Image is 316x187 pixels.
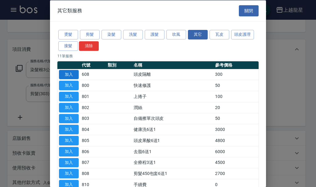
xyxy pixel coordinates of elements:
button: 加入 [59,147,79,156]
td: 自備擦單次頭皮 [132,113,214,124]
td: 100 [214,91,259,102]
td: 50 [214,113,259,124]
button: 加入 [59,114,79,123]
button: 其它 [188,30,208,39]
button: 護髮 [145,30,164,39]
td: 50 [214,80,259,91]
td: 803 [80,113,106,124]
button: 加入 [59,158,79,167]
td: 健康洗6送1 [132,124,214,135]
td: 剪髮450包套6送1 [132,168,214,179]
td: 全療程3送1 [132,157,214,168]
button: 染髮 [102,30,121,39]
th: 名稱 [132,61,214,69]
td: 4500 [214,157,259,168]
button: 接髮 [58,41,78,51]
button: 吹風 [166,30,186,39]
th: 代號 [80,61,106,69]
span: 其它類服務 [57,7,82,14]
button: 頭皮護理 [231,30,254,39]
td: 300 [214,69,259,80]
button: 加入 [59,169,79,178]
button: 瓦皮 [210,30,229,39]
td: 807 [80,157,106,168]
th: 參考價格 [214,61,259,69]
td: 808 [80,168,106,179]
td: 潤絲 [132,102,214,113]
p: 11 筆服務 [57,53,259,59]
td: 頭皮果酸6送1 [132,135,214,146]
button: 清除 [79,41,99,51]
td: 去脂6送1 [132,146,214,157]
td: 4800 [214,135,259,146]
button: 加入 [59,125,79,134]
td: 2700 [214,168,259,179]
td: 805 [80,135,106,146]
button: 加入 [59,70,79,79]
button: 洗髮 [123,30,143,39]
td: 804 [80,124,106,135]
button: 加入 [59,136,79,145]
th: 類別 [106,61,132,69]
td: 800 [80,80,106,91]
td: 806 [80,146,106,157]
td: 801 [80,91,106,102]
td: 20 [214,102,259,113]
button: 加入 [59,81,79,90]
td: 6000 [214,146,259,157]
button: 關閉 [239,5,259,16]
button: 剪髮 [80,30,100,39]
button: 加入 [59,92,79,101]
button: 加入 [59,103,79,112]
td: 快速修護 [132,80,214,91]
td: 頭皮隔離 [132,69,214,80]
td: 上捲子 [132,91,214,102]
td: 802 [80,102,106,113]
button: 燙髮 [58,30,78,39]
td: 608 [80,69,106,80]
td: 3000 [214,124,259,135]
